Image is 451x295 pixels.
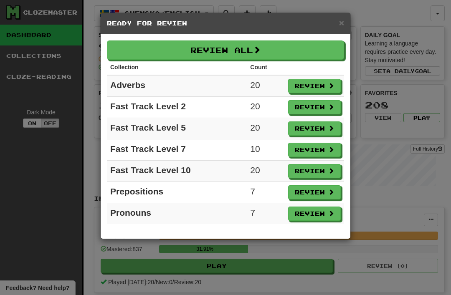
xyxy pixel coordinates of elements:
[288,164,341,178] button: Review
[107,139,247,161] td: Fast Track Level 7
[247,97,285,118] td: 20
[339,18,344,27] button: Close
[247,118,285,139] td: 20
[107,75,247,97] td: Adverbs
[288,207,341,221] button: Review
[247,60,285,75] th: Count
[339,18,344,28] span: ×
[107,118,247,139] td: Fast Track Level 5
[288,185,341,199] button: Review
[288,100,341,114] button: Review
[107,182,247,203] td: Prepositions
[107,161,247,182] td: Fast Track Level 10
[288,121,341,136] button: Review
[107,19,344,28] h5: Ready for Review
[247,139,285,161] td: 10
[288,143,341,157] button: Review
[107,40,344,60] button: Review All
[288,79,341,93] button: Review
[247,75,285,97] td: 20
[107,60,247,75] th: Collection
[247,182,285,203] td: 7
[247,203,285,224] td: 7
[107,97,247,118] td: Fast Track Level 2
[107,203,247,224] td: Pronouns
[247,161,285,182] td: 20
